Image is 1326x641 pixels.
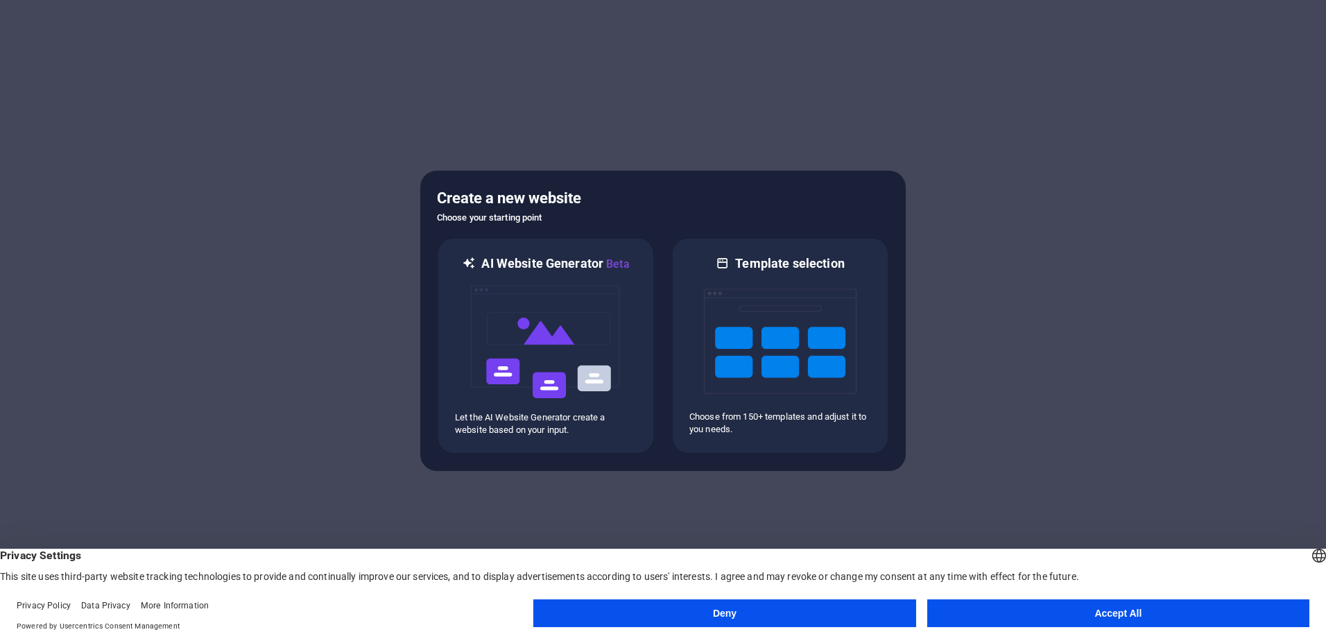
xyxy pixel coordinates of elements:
h6: Template selection [735,255,844,272]
h6: AI Website Generator [481,255,629,273]
h5: Create a new website [437,187,889,210]
div: Template selectionChoose from 150+ templates and adjust it to you needs. [671,237,889,454]
img: ai [470,273,622,411]
p: Let the AI Website Generator create a website based on your input. [455,411,637,436]
h6: Choose your starting point [437,210,889,226]
div: AI Website GeneratorBetaaiLet the AI Website Generator create a website based on your input. [437,237,655,454]
span: Beta [603,257,630,271]
p: Choose from 150+ templates and adjust it to you needs. [689,411,871,436]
